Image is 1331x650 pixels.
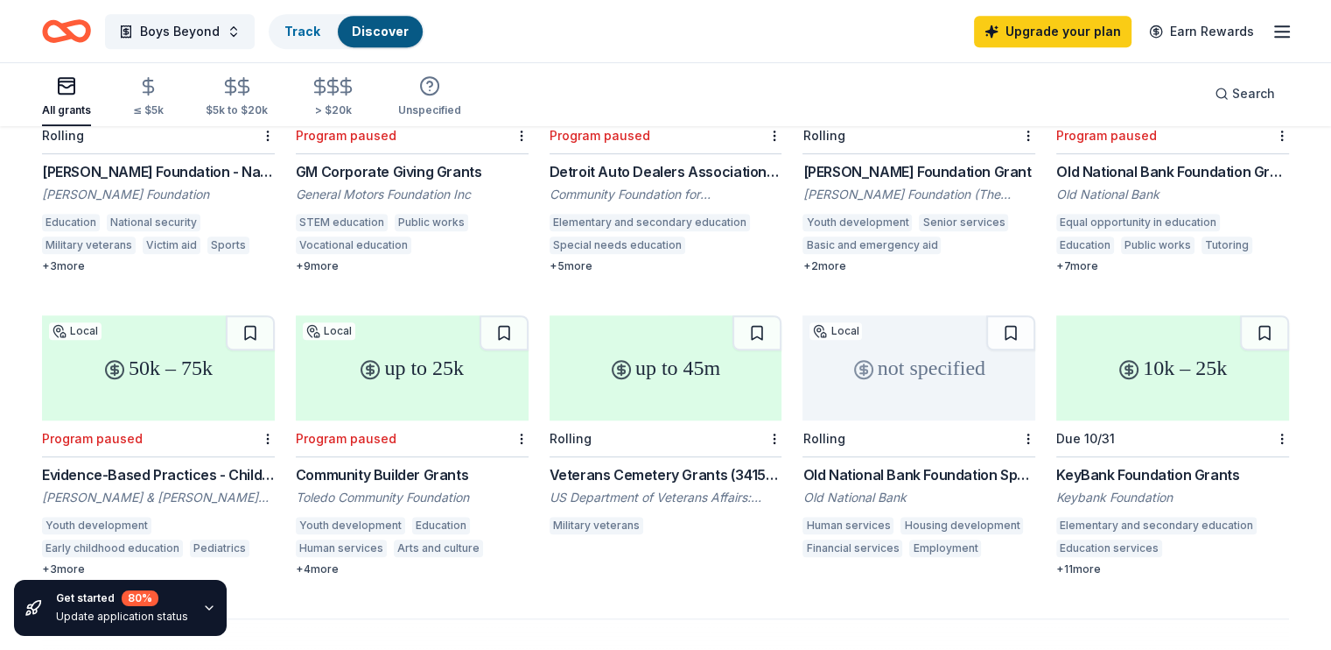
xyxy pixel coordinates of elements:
a: Home [42,11,91,52]
div: Keybank Foundation [1056,489,1289,506]
div: Tutoring [1201,237,1252,254]
a: Track [284,24,320,39]
div: Arts and culture [394,540,483,557]
div: Human services [802,517,893,534]
div: Elementary and secondary education [550,214,750,231]
a: 50k – 75kLocalProgram pausedEvidence-Based Practices - Children and Young People Mental Health[PE... [42,315,275,576]
div: Local [303,322,355,340]
div: Basic and emergency aid [802,237,941,254]
a: Earn Rewards [1138,16,1264,47]
a: not specifiedRolling[PERSON_NAME] Foundation - Nationwide Grants[PERSON_NAME] FoundationEducation... [42,12,275,273]
div: + 7 more [1056,259,1289,273]
div: not specified [802,315,1035,420]
div: [PERSON_NAME] Foundation (The [PERSON_NAME] Foundation) [802,186,1035,203]
div: Senior services [919,214,1008,231]
div: + 11 more [1056,562,1289,576]
div: Special needs education [550,237,685,254]
div: Local [809,322,862,340]
div: Housing development [900,517,1023,534]
div: Victim aid [143,237,200,254]
div: Sports [207,237,249,254]
div: Vocational education [296,237,411,254]
div: + 9 more [296,259,529,273]
div: Education [1056,237,1114,254]
div: Program paused [296,431,396,446]
button: TrackDiscover [269,14,424,49]
button: All grants [42,68,91,126]
div: Education services [1056,540,1162,557]
div: Military veterans [42,237,136,254]
a: up to 45mRollingVeterans Cemetery Grants (341508)US Department of Veterans Affairs: National Ceme... [550,315,782,540]
div: Program paused [42,431,143,446]
div: Early childhood education [42,540,183,557]
a: Upgrade your plan [974,16,1131,47]
div: Military veterans [550,517,643,534]
div: Old National Bank [802,489,1035,506]
div: Old National Bank Foundation Grants [1056,161,1289,182]
div: Education [42,214,100,231]
div: STEM education [296,214,388,231]
div: Toledo Community Foundation [296,489,529,506]
div: Unspecified [398,103,461,117]
div: Job services [948,237,1023,254]
div: KeyBank Foundation Grants [1056,464,1289,485]
div: Pediatrics [190,540,249,557]
div: [PERSON_NAME] Foundation - Nationwide Grants [42,161,275,182]
div: GM Corporate Giving Grants [296,161,529,182]
div: + 3 more [42,259,275,273]
button: > $20k [310,69,356,126]
div: 80 % [122,590,158,606]
div: Community Builder Grants [296,464,529,485]
a: not specifiedLocalProgram pausedGM Corporate Giving GrantsGeneral Motors Foundation IncSTEM educa... [296,12,529,273]
div: Update application status [56,610,188,624]
div: Program paused [550,128,650,143]
div: > $20k [310,103,356,117]
div: 50k – 75k [42,315,275,420]
div: All grants [42,103,91,117]
div: 10k – 25k [1056,315,1289,420]
div: Get started [56,590,188,606]
div: Detroit Auto Dealers Association (DADA) Charitable Foundation Fund [550,161,782,182]
div: Education [412,517,470,534]
div: Employment [909,540,981,557]
div: Equal opportunity in education [1056,214,1220,231]
div: [PERSON_NAME] Foundation [42,186,275,203]
button: Boys Beyond [105,14,255,49]
div: Rolling [802,431,844,446]
div: Youth development [42,517,151,534]
a: 10k – 25kDue 10/31KeyBank Foundation GrantsKeybank FoundationElementary and secondary educationEd... [1056,315,1289,576]
a: 15kLocalProgram pausedOld National Bank Foundation GrantsOld National BankEqual opportunity in ed... [1056,12,1289,273]
span: Search [1232,83,1275,104]
div: Public works [395,214,468,231]
div: Veterans Cemetery Grants (341508) [550,464,782,485]
div: Local [49,322,102,340]
div: Elementary and secondary education [1056,517,1257,534]
div: ≤ $5k [133,103,164,117]
div: $5k to $20k [206,103,268,117]
div: + 2 more [802,259,1035,273]
span: Boys Beyond [140,21,220,42]
div: Youth development [296,517,405,534]
div: up to 45m [550,315,782,420]
div: Child welfare [692,237,768,254]
div: Old National Bank Foundation Sponsorships [802,464,1035,485]
div: Financial services [802,540,902,557]
div: up to 25k [296,315,529,420]
div: + 5 more [550,259,782,273]
div: Youth development [802,214,912,231]
div: + 4 more [296,562,529,576]
div: Public works [1121,237,1194,254]
div: Rolling [550,431,592,446]
div: National security [107,214,200,231]
button: ≤ $5k [133,69,164,126]
button: $5k to $20k [206,69,268,126]
div: Old National Bank [1056,186,1289,203]
a: up to 25kLocalProgram pausedCommunity Builder GrantsToledo Community FoundationYouth developmentE... [296,315,529,576]
div: Rolling [42,128,84,143]
a: not specifiedLocalRollingOld National Bank Foundation SponsorshipsOld National BankHuman services... [802,315,1035,562]
div: [PERSON_NAME] & [PERSON_NAME] Foundation [42,489,275,506]
div: US Department of Veterans Affairs: National Cemetery System [550,489,782,506]
a: not specifiedRolling[PERSON_NAME] Foundation Grant[PERSON_NAME] Foundation (The [PERSON_NAME] Fou... [802,12,1035,273]
div: Evidence-Based Practices - Children and Young People Mental Health [42,464,275,485]
div: Program paused [296,128,396,143]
